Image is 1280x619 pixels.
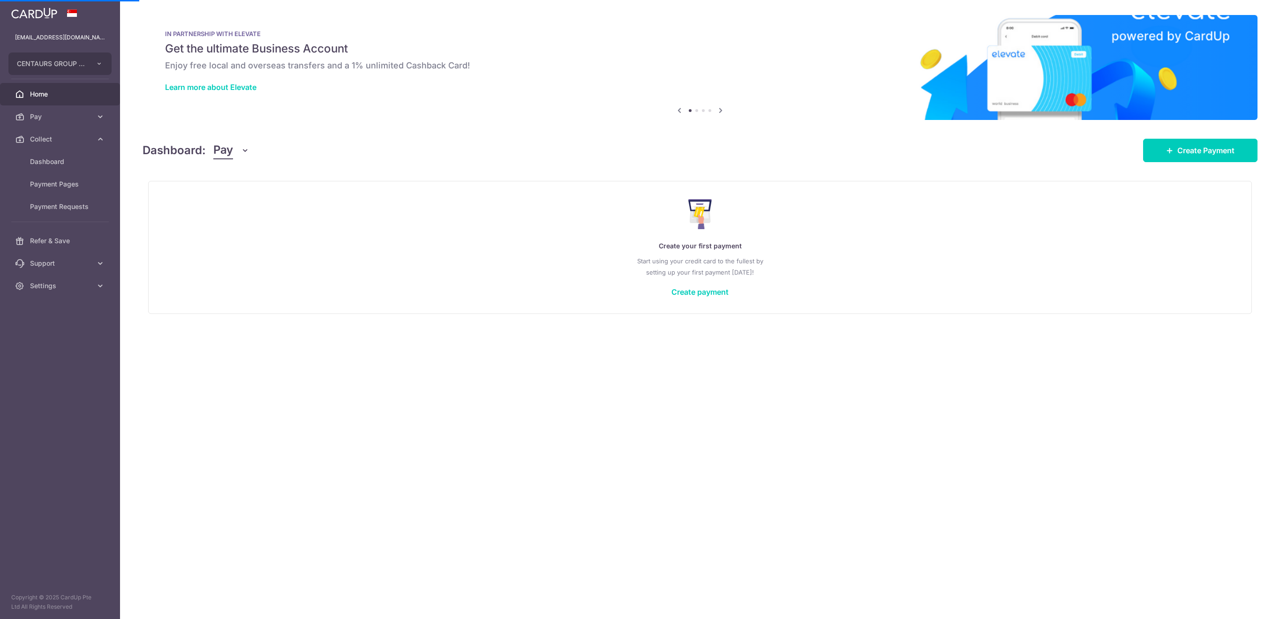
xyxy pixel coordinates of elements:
span: Create Payment [1177,145,1235,156]
iframe: Opens a widget where you can find more information [1220,591,1271,614]
span: Payment Requests [30,202,92,211]
span: Pay [30,112,92,121]
button: CENTAURS GROUP PRIVATE LIMITED [8,52,112,75]
span: Dashboard [30,157,92,166]
img: Make Payment [688,199,712,229]
h4: Dashboard: [143,142,206,159]
p: Create your first payment [167,240,1233,252]
h5: Get the ultimate Business Account [165,41,1235,56]
p: IN PARTNERSHIP WITH ELEVATE [165,30,1235,37]
p: Start using your credit card to the fullest by setting up your first payment [DATE]! [167,255,1233,278]
button: Pay [213,142,249,159]
span: CENTAURS GROUP PRIVATE LIMITED [17,59,86,68]
span: Support [30,259,92,268]
h6: Enjoy free local and overseas transfers and a 1% unlimited Cashback Card! [165,60,1235,71]
p: [EMAIL_ADDRESS][DOMAIN_NAME] [15,33,105,42]
span: Payment Pages [30,179,92,189]
span: Pay [213,142,233,159]
span: Home [30,89,92,99]
span: Collect [30,134,92,144]
img: Renovation banner [143,15,1257,120]
a: Learn more about Elevate [165,82,256,92]
span: Refer & Save [30,236,92,246]
a: Create Payment [1143,139,1257,162]
img: CardUp [11,7,57,19]
span: Settings [30,281,92,291]
a: Create payment [671,287,729,297]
